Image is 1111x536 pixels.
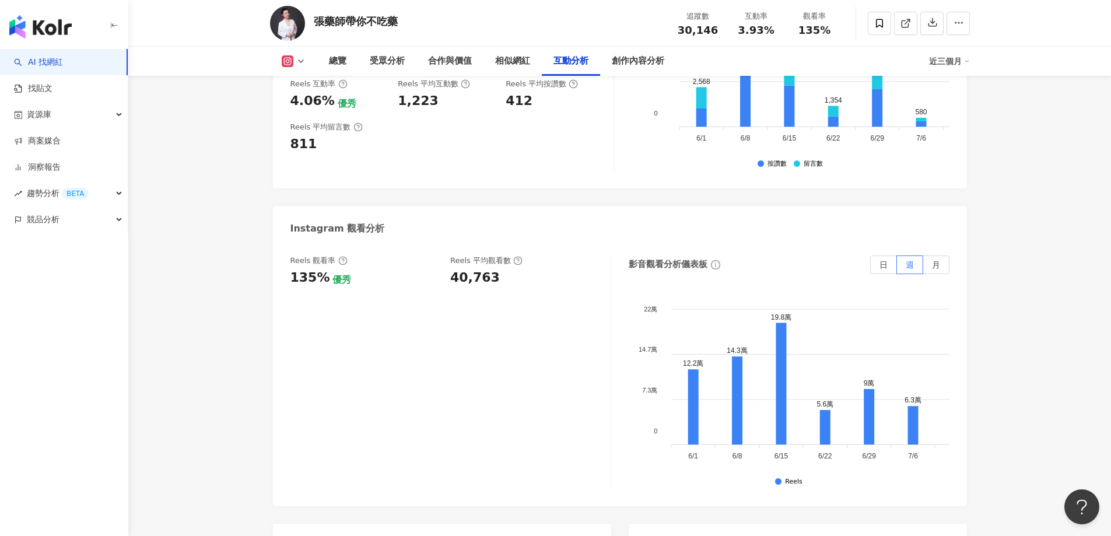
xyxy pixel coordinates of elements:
div: 張藥師帶你不吃藥 [314,14,398,29]
tspan: 6/22 [818,452,832,460]
span: 3.93% [738,24,774,36]
div: 觀看率 [793,10,837,22]
tspan: 6/29 [862,452,876,460]
img: KOL Avatar [270,6,305,41]
tspan: 6/1 [688,452,698,460]
span: rise [14,190,22,198]
div: 135% [290,269,330,287]
div: Reels 平均留言數 [290,122,363,132]
div: 合作與價值 [428,54,472,68]
tspan: 6/15 [783,134,797,142]
tspan: 6/8 [741,134,751,142]
tspan: 7.3萬 [642,387,657,394]
div: Instagram 觀看分析 [290,222,385,235]
div: BETA [62,188,89,199]
div: 追蹤數 [676,10,720,22]
tspan: 0 [654,110,657,117]
a: 找貼文 [14,83,52,94]
span: 競品分析 [27,206,59,233]
div: 留言數 [804,160,823,168]
div: Reels 互動率 [290,79,348,89]
tspan: 7/6 [908,452,918,460]
span: 週 [906,260,914,269]
tspan: 7/6 [916,134,926,142]
div: 相似網紅 [495,54,530,68]
span: 月 [932,260,940,269]
div: 4.06% [290,92,335,110]
tspan: 0 [654,428,657,435]
span: 資源庫 [27,101,51,128]
div: Reels 平均互動數 [398,79,470,89]
div: 優秀 [332,274,351,286]
iframe: Help Scout Beacon - Open [1064,489,1099,524]
tspan: 6/29 [870,134,884,142]
span: 30,146 [678,24,718,36]
span: 135% [798,24,831,36]
span: 趨勢分析 [27,180,89,206]
a: 商案媒合 [14,135,61,147]
a: 洞察報告 [14,162,61,173]
div: 影音觀看分析儀表板 [629,258,707,271]
div: 受眾分析 [370,54,405,68]
a: searchAI 找網紅 [14,57,63,68]
tspan: 14.7萬 [639,346,657,353]
div: 互動率 [734,10,779,22]
div: Reels 觀看率 [290,255,348,266]
img: logo [9,15,72,38]
div: 近三個月 [929,52,970,71]
div: Reels [785,478,802,486]
div: 總覽 [329,54,346,68]
div: Reels 平均觀看數 [450,255,523,266]
tspan: 6/22 [826,134,840,142]
div: Reels 平均按讚數 [506,79,578,89]
div: 互動分析 [553,54,588,68]
div: 創作內容分析 [612,54,664,68]
tspan: 22萬 [644,305,657,312]
div: 優秀 [338,97,356,110]
span: 日 [879,260,888,269]
div: 811 [290,135,317,153]
div: 1,223 [398,92,439,110]
div: 412 [506,92,532,110]
span: info-circle [709,258,722,271]
div: 40,763 [450,269,500,287]
tspan: 6/8 [733,452,742,460]
tspan: 6/15 [774,452,788,460]
div: 按讚數 [767,160,787,168]
tspan: 6/1 [696,134,706,142]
